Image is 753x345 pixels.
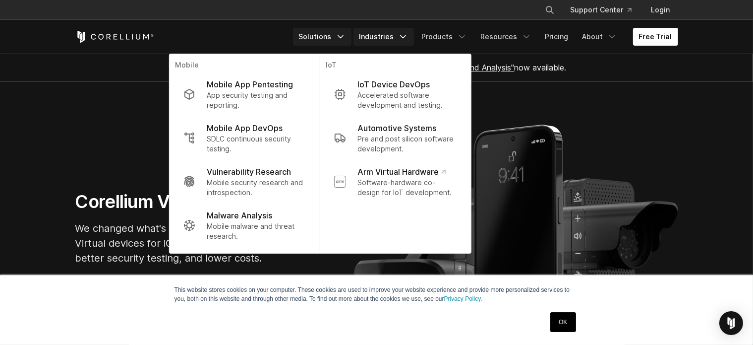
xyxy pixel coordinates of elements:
a: Corellium Home [75,31,154,43]
h1: Corellium Virtual Hardware [75,191,373,213]
a: Vulnerability Research Mobile security research and introspection. [175,160,313,204]
p: Accelerated software development and testing. [357,90,457,110]
p: Automotive Systems [357,122,436,134]
p: IoT [326,60,464,72]
p: Mobile security research and introspection. [207,178,305,198]
a: Products [416,28,473,46]
p: Mobile App DevOps [207,122,283,134]
p: Malware Analysis [207,209,272,221]
p: Arm Virtual Hardware [357,166,445,178]
p: Vulnerability Research [207,166,291,178]
p: Mobile App Pentesting [207,78,293,90]
p: Mobile [175,60,313,72]
a: Free Trial [633,28,678,46]
button: Search [541,1,559,19]
a: Industries [353,28,414,46]
a: Pricing [539,28,575,46]
a: Solutions [293,28,351,46]
p: We changed what's possible, so you can build what's next. Virtual devices for iOS, Android, and A... [75,221,373,266]
div: Open Intercom Messenger [719,311,743,335]
p: Mobile malware and threat research. [207,221,305,241]
p: App security testing and reporting. [207,90,305,110]
a: Mobile App DevOps SDLC continuous security testing. [175,116,313,160]
a: Arm Virtual Hardware Software-hardware co-design for IoT development. [326,160,464,204]
a: Login [643,1,678,19]
a: OK [550,312,576,332]
a: About [577,28,623,46]
p: IoT Device DevOps [357,78,430,90]
div: Navigation Menu [533,1,678,19]
a: IoT Device DevOps Accelerated software development and testing. [326,72,464,116]
p: Software-hardware co-design for IoT development. [357,178,457,198]
p: SDLC continuous security testing. [207,134,305,154]
a: Resources [475,28,537,46]
a: Mobile App Pentesting App security testing and reporting. [175,72,313,116]
p: This website stores cookies on your computer. These cookies are used to improve your website expe... [174,285,579,303]
a: Privacy Policy. [444,295,482,302]
div: Navigation Menu [293,28,678,46]
a: Support Center [563,1,639,19]
a: Automotive Systems Pre and post silicon software development. [326,116,464,160]
p: Pre and post silicon software development. [357,134,457,154]
a: Malware Analysis Mobile malware and threat research. [175,204,313,247]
